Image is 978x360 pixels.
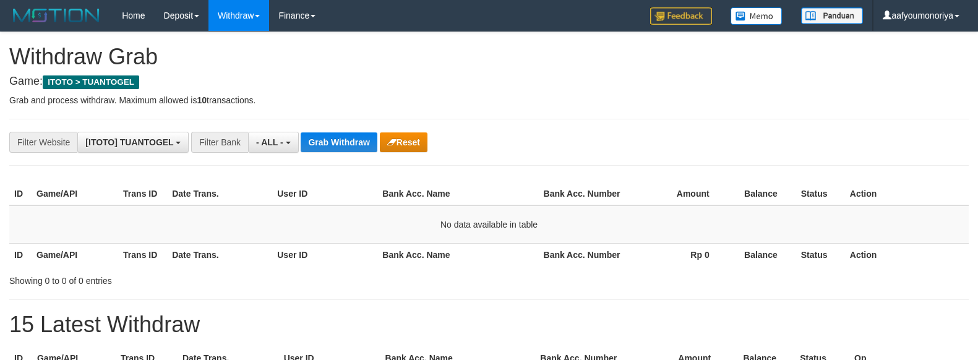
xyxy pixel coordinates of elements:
th: Bank Acc. Number [539,243,625,266]
th: Game/API [32,182,118,205]
th: Bank Acc. Name [377,243,538,266]
span: - ALL - [256,137,283,147]
div: Showing 0 to 0 of 0 entries [9,270,398,287]
div: Filter Bank [191,132,248,153]
img: Button%20Memo.svg [731,7,783,25]
th: User ID [272,243,377,266]
th: Action [845,182,969,205]
th: Rp 0 [625,243,728,266]
th: Bank Acc. Name [377,182,538,205]
h1: Withdraw Grab [9,45,969,69]
td: No data available in table [9,205,969,244]
th: Action [845,243,969,266]
th: User ID [272,182,377,205]
th: Bank Acc. Number [539,182,625,205]
button: [ITOTO] TUANTOGEL [77,132,189,153]
th: ID [9,243,32,266]
th: Balance [728,182,796,205]
strong: 10 [197,95,207,105]
span: ITOTO > TUANTOGEL [43,75,139,89]
img: MOTION_logo.png [9,6,103,25]
p: Grab and process withdraw. Maximum allowed is transactions. [9,94,969,106]
th: ID [9,182,32,205]
button: - ALL - [248,132,298,153]
h4: Game: [9,75,969,88]
div: Filter Website [9,132,77,153]
th: Amount [625,182,728,205]
th: Date Trans. [167,182,272,205]
th: Status [796,182,845,205]
th: Status [796,243,845,266]
img: Feedback.jpg [650,7,712,25]
th: Trans ID [118,182,167,205]
th: Date Trans. [167,243,272,266]
th: Balance [728,243,796,266]
span: [ITOTO] TUANTOGEL [85,137,173,147]
th: Trans ID [118,243,167,266]
h1: 15 Latest Withdraw [9,312,969,337]
img: panduan.png [801,7,863,24]
button: Reset [380,132,427,152]
button: Grab Withdraw [301,132,377,152]
th: Game/API [32,243,118,266]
